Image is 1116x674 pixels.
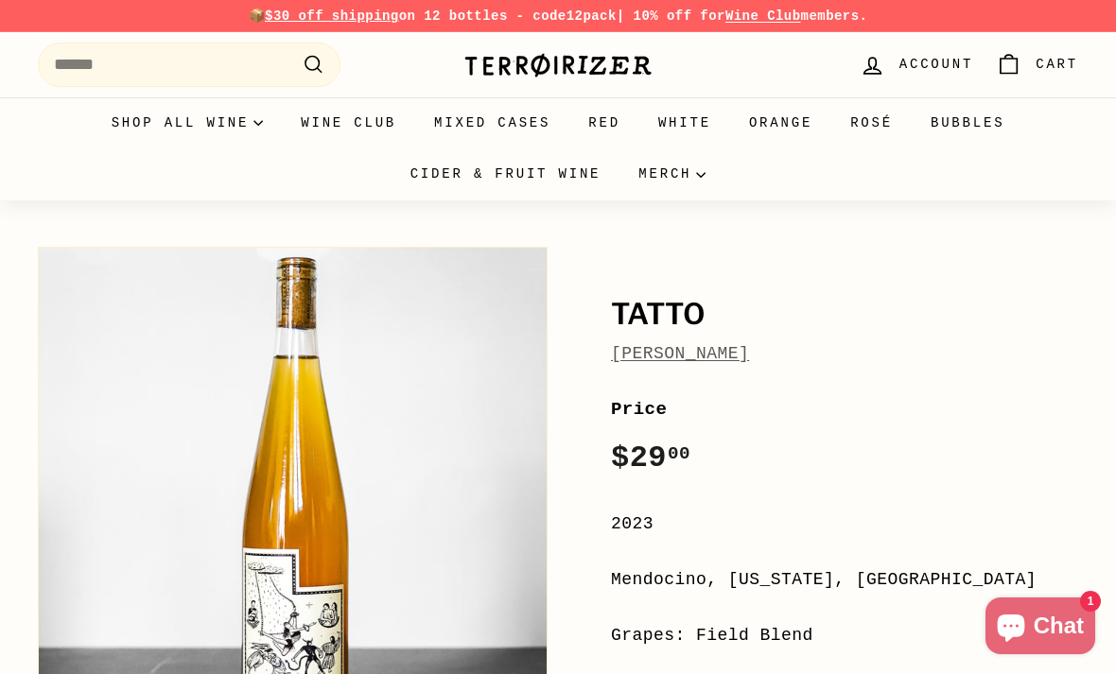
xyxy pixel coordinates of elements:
a: [PERSON_NAME] [611,344,749,363]
p: 📦 on 12 bottles - code | 10% off for members. [38,6,1078,26]
div: 2023 [611,510,1078,538]
div: Grapes: Field Blend [611,622,1078,649]
a: Cart [985,37,1090,93]
summary: Shop all wine [93,97,283,148]
summary: Merch [619,148,724,199]
a: White [639,97,730,148]
a: Cider & Fruit Wine [392,148,620,199]
a: Mixed Cases [415,97,569,148]
a: Orange [730,97,831,148]
h1: Tatto [611,299,1078,331]
span: $30 off shipping [265,9,399,24]
a: Wine Club [725,9,801,24]
a: Account [848,37,985,93]
a: Wine Club [282,97,415,148]
sup: 00 [668,443,690,464]
div: Mendocino, [US_STATE], [GEOGRAPHIC_DATA] [611,566,1078,594]
strong: 12pack [567,9,617,24]
inbox-online-store-chat: Shopify online store chat [980,597,1101,659]
span: Cart [1036,54,1078,75]
label: Price [611,395,1078,423]
a: Rosé [831,97,912,148]
a: Red [569,97,639,148]
span: $29 [611,441,690,475]
a: Bubbles [912,97,1023,148]
span: Account [899,54,973,75]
